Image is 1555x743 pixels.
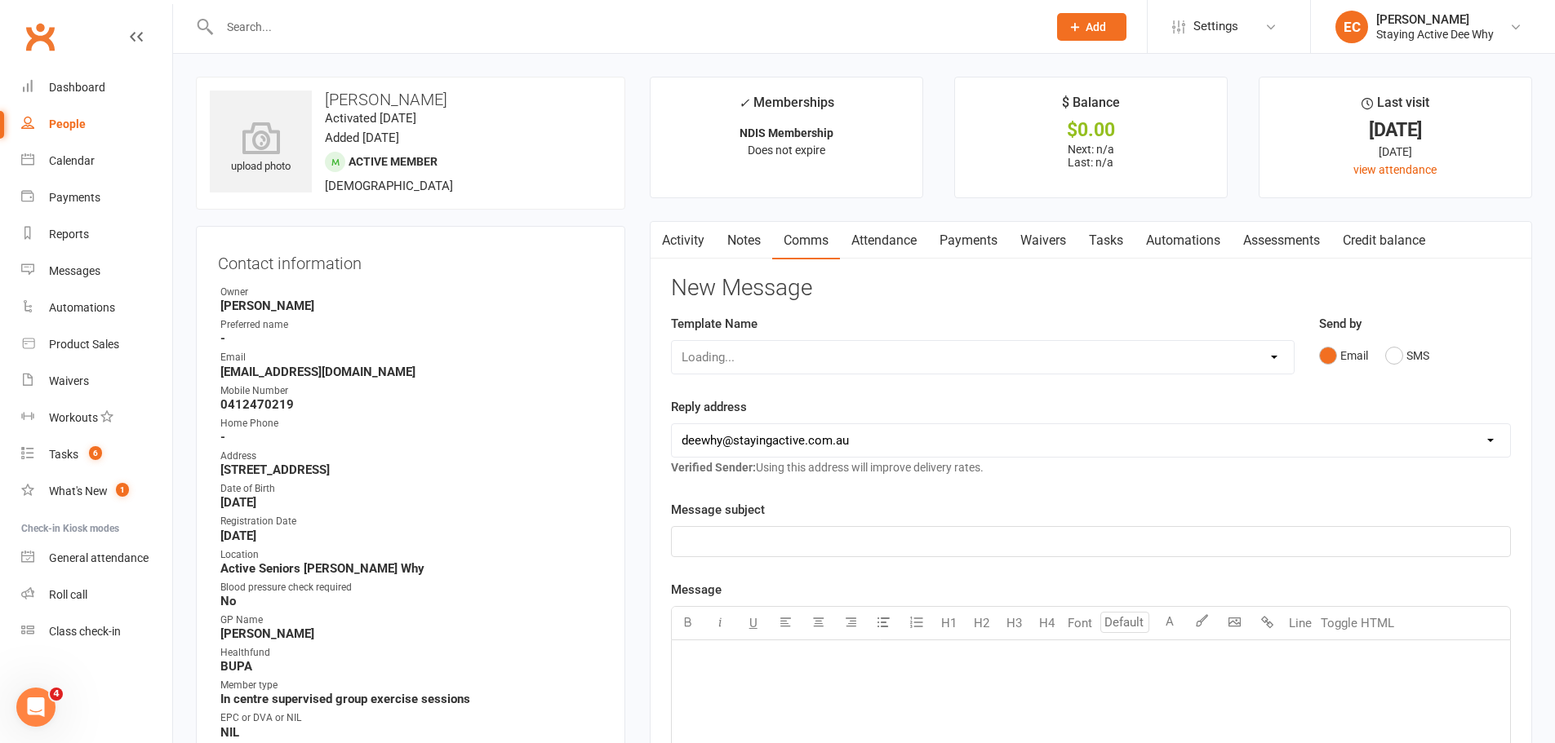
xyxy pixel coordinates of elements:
[21,400,172,436] a: Workouts
[21,253,172,290] a: Messages
[1317,607,1398,639] button: Toggle HTML
[1193,8,1238,45] span: Settings
[739,95,749,111] i: ✓
[325,130,399,145] time: Added [DATE]
[1284,607,1317,639] button: Line
[1274,122,1517,139] div: [DATE]
[220,495,603,510] strong: [DATE]
[21,216,172,253] a: Reports
[89,446,102,460] span: 6
[220,645,603,661] div: Healthfund
[739,92,834,122] div: Memberships
[325,111,416,126] time: Activated [DATE]
[220,626,603,641] strong: [PERSON_NAME]
[1362,92,1429,122] div: Last visit
[671,461,984,474] span: Using this address will improve delivery rates.
[21,436,172,473] a: Tasks 6
[1009,222,1077,259] a: Waivers
[716,222,772,259] a: Notes
[220,449,603,464] div: Address
[966,607,998,639] button: H2
[218,248,603,272] h3: Contact information
[16,688,56,727] iframe: Intercom live chat
[21,577,172,613] a: Roll call
[21,106,172,143] a: People
[1077,222,1135,259] a: Tasks
[928,222,1009,259] a: Payments
[933,607,966,639] button: H1
[49,301,115,314] div: Automations
[220,481,603,497] div: Date of Birth
[671,500,765,520] label: Message subject
[20,16,60,57] a: Clubworx
[325,179,453,193] span: [DEMOGRAPHIC_DATA]
[21,326,172,363] a: Product Sales
[1319,314,1362,334] label: Send by
[49,448,78,461] div: Tasks
[49,551,149,564] div: General attendance
[671,461,756,474] strong: Verified Sender:
[220,430,603,444] strong: -
[671,314,758,334] label: Template Name
[740,126,833,139] strong: NDIS Membership
[671,397,747,417] label: Reply address
[220,692,603,706] strong: In centre supervised group exercise sessions
[49,81,105,94] div: Dashboard
[220,613,603,628] div: GP Name
[998,607,1031,639] button: H3
[1274,143,1517,161] div: [DATE]
[220,365,603,379] strong: [EMAIL_ADDRESS][DOMAIN_NAME]
[49,588,87,601] div: Roll call
[1153,607,1186,639] button: A
[220,350,603,365] div: Email
[220,659,603,674] strong: BUPA
[220,331,603,346] strong: -
[1353,163,1437,176] a: view attendance
[21,179,172,216] a: Payments
[49,625,121,638] div: Class check-in
[220,561,603,576] strong: Active Seniors [PERSON_NAME] Why
[49,411,98,424] div: Workouts
[651,222,716,259] a: Activity
[220,678,603,693] div: Member type
[671,580,722,599] label: Message
[1064,607,1096,639] button: Font
[749,616,758,630] span: U
[49,117,86,130] div: People
[49,338,119,351] div: Product Sales
[1335,11,1368,43] div: EC
[220,547,603,563] div: Location
[840,222,928,259] a: Attendance
[21,613,172,650] a: Class kiosk mode
[1135,222,1232,259] a: Automations
[210,91,611,108] h3: [PERSON_NAME]
[970,143,1212,169] p: Next: n/a Last: n/a
[220,514,603,529] div: Registration Date
[215,15,1036,38] input: Search...
[772,222,840,259] a: Comms
[970,122,1212,139] div: $0.00
[1031,607,1064,639] button: H4
[49,228,89,241] div: Reports
[21,540,172,577] a: General attendance kiosk mode
[349,155,438,168] span: Active member
[748,144,825,157] span: Does not expire
[220,462,603,477] strong: [STREET_ADDRESS]
[21,290,172,326] a: Automations
[21,69,172,106] a: Dashboard
[1086,20,1106,33] span: Add
[49,264,100,277] div: Messages
[1319,340,1368,371] button: Email
[220,725,603,740] strong: NIL
[21,363,172,400] a: Waivers
[1057,13,1126,41] button: Add
[1385,340,1429,371] button: SMS
[1062,92,1120,122] div: $ Balance
[220,710,603,726] div: EPC or DVA or NIL
[737,607,770,639] button: U
[1232,222,1331,259] a: Assessments
[49,374,89,387] div: Waivers
[220,580,603,595] div: Blood pressure check required
[220,416,603,431] div: Home Phone
[49,191,100,204] div: Payments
